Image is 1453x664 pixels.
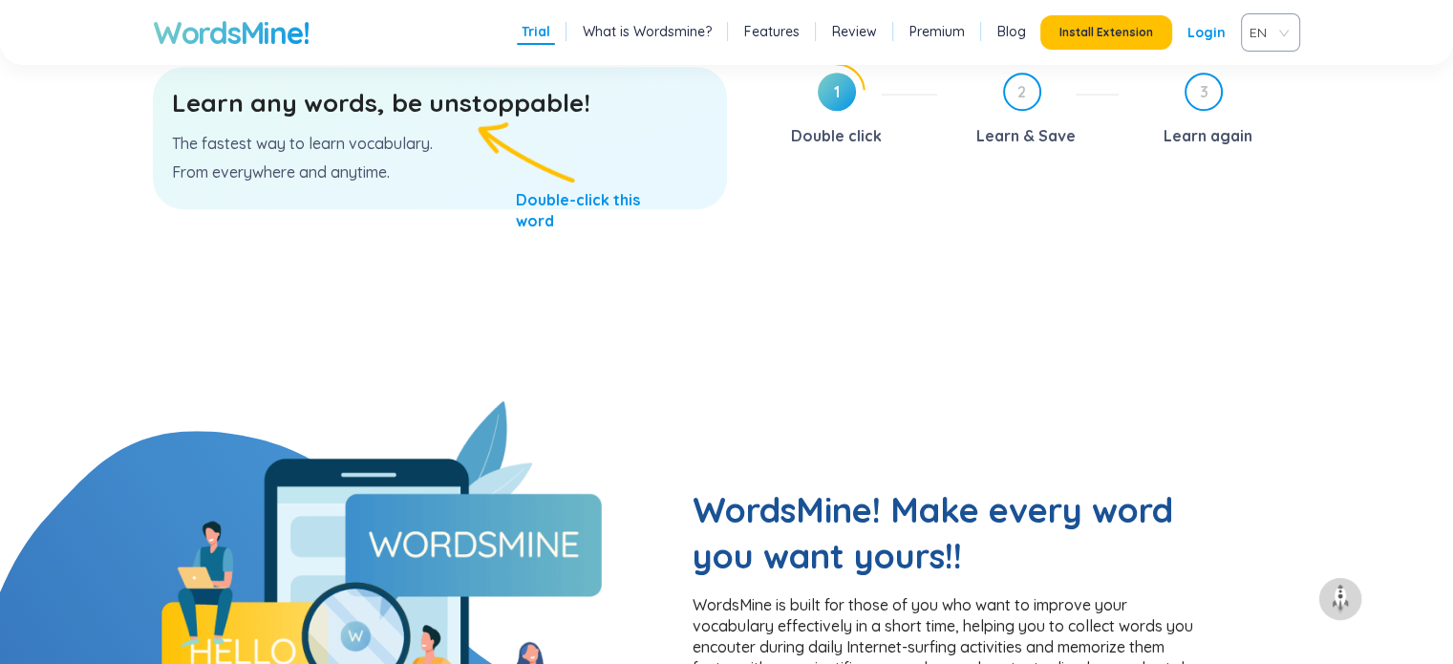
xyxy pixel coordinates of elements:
[1250,18,1284,47] span: VIE
[952,73,1119,151] div: 2Learn & Save
[818,73,856,111] span: 1
[1005,75,1039,109] span: 2
[583,22,712,41] a: What is Wordsmine?
[1187,15,1226,50] a: Login
[1059,25,1153,40] span: Install Extension
[791,120,882,151] div: Double click
[909,22,965,41] a: Premium
[522,22,550,41] a: Trial
[172,86,708,120] h3: Learn any words, be unstoppable!
[1186,75,1221,109] span: 3
[832,22,877,41] a: Review
[1325,584,1356,614] img: to top
[153,13,309,52] a: WordsMine!
[1163,120,1251,151] div: Learn again
[744,22,800,41] a: Features
[172,133,708,154] p: The fastest way to learn vocabulary.
[1134,73,1300,151] div: 3Learn again
[172,161,708,182] p: From everywhere and anytime.
[693,487,1208,579] h2: WordsMine! Make every word you want yours!!
[976,120,1076,151] div: Learn & Save
[1040,15,1172,50] button: Install Extension
[997,22,1026,41] a: Blog
[756,73,937,151] div: 1Double click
